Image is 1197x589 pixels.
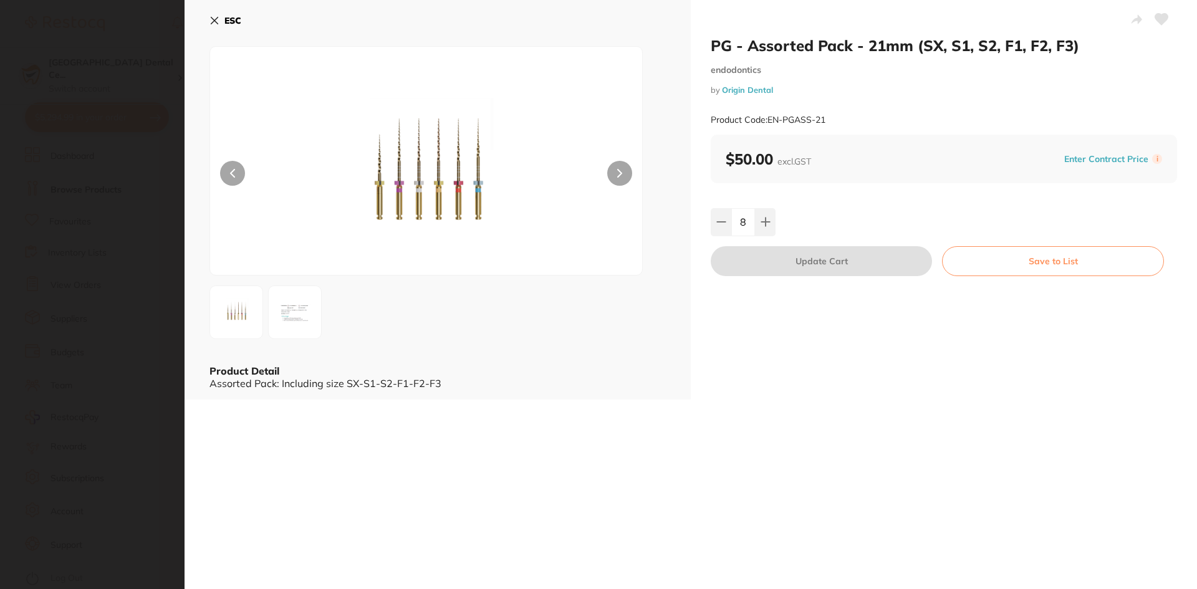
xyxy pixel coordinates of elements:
span: excl. GST [777,156,811,167]
small: by [711,85,1177,95]
a: Origin Dental [722,85,773,95]
div: Assorted Pack: Including size SX-S1-S2-F1-F2-F3 [209,378,666,389]
button: Save to List [942,246,1164,276]
label: i [1152,154,1162,164]
small: Product Code: EN-PGASS-21 [711,115,825,125]
button: Update Cart [711,246,932,276]
b: Product Detail [209,365,279,377]
b: ESC [224,15,241,26]
button: ESC [209,10,241,31]
small: endodontics [711,65,1177,75]
img: cGcxLXBuZw [214,290,259,335]
button: Enter Contract Price [1060,153,1152,165]
img: cGcxMi1wbmc [272,290,317,335]
img: cGcxLXBuZw [297,78,556,275]
b: $50.00 [726,150,811,168]
h2: PG - Assorted Pack - 21mm (SX, S1, S2, F1, F2, F3) [711,36,1177,55]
